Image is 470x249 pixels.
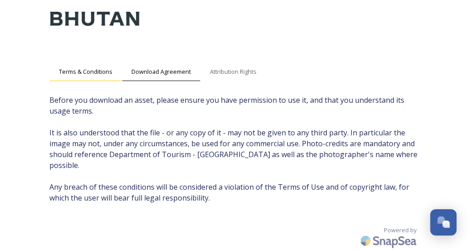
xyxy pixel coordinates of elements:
span: Download Agreement [131,67,191,76]
button: Open Chat [430,209,456,235]
span: Terms & Conditions [59,67,112,76]
span: Powered by [384,226,417,235]
span: Attribution Rights [210,67,257,76]
span: Before you download an asset, please ensure you have permission to use it, and that you understan... [49,95,421,203]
